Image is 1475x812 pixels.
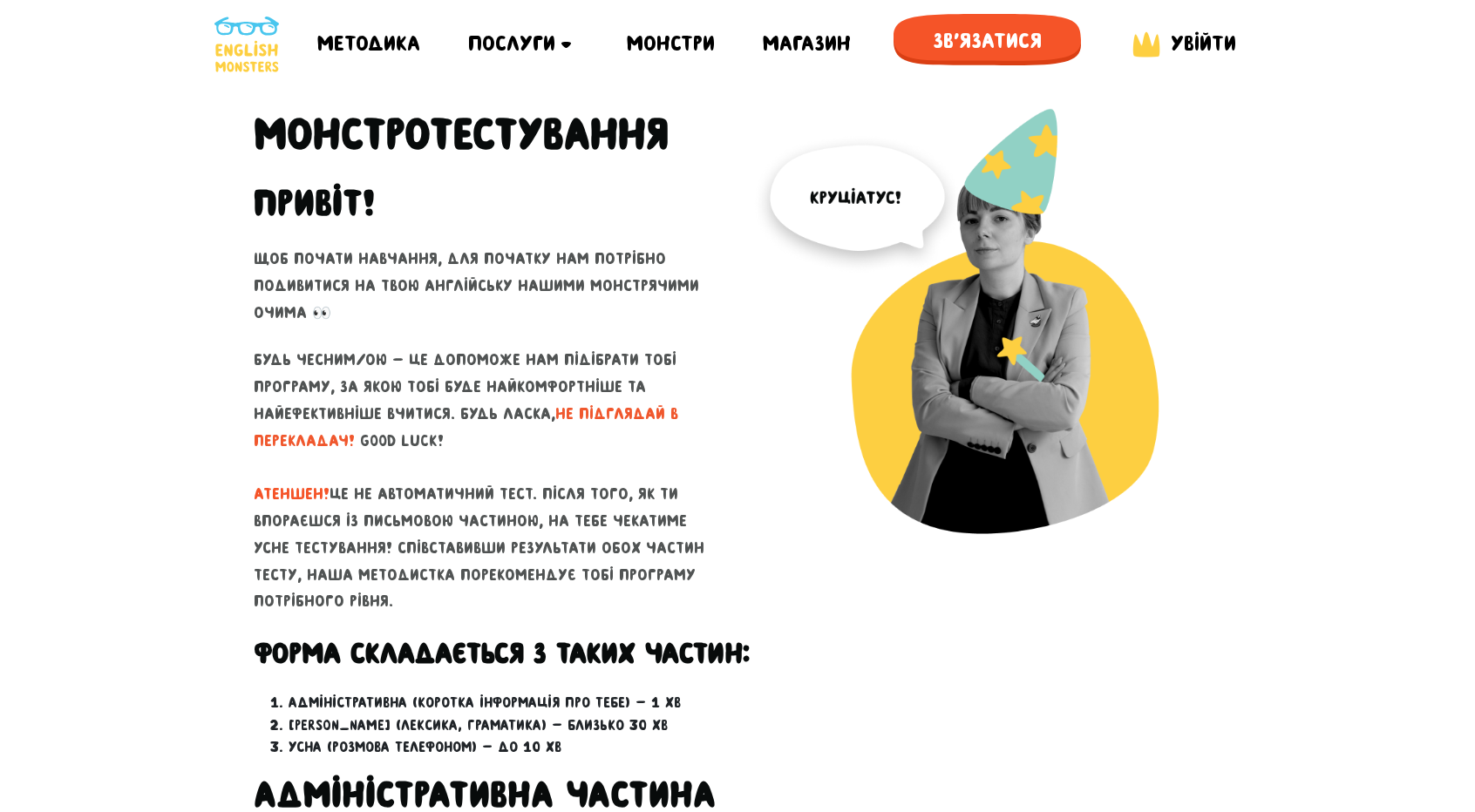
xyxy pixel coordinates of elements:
span: АТЕНШЕН! [254,485,330,503]
li: Усна (розмова телефоном) — до 10 хв [289,736,1221,759]
a: Зв'язатися [894,14,1081,74]
h1: Монстро­­тестування [254,108,669,160]
h3: Форма складається з таких частин: [254,636,1221,671]
span: не підглядай в перекладач! [254,405,678,450]
h2: Привіт! [254,181,375,225]
img: English Monsters login [1129,28,1164,61]
li: [PERSON_NAME] (лексика, граматика) — близько 30 хв [289,714,1221,737]
img: English Monsters [214,17,279,72]
span: Увійти [1171,31,1236,55]
li: Адміністративна (коротка інформація про тебе) — 1 хв [289,692,1221,714]
img: English Monsters test [751,108,1221,578]
span: Зв'язатися [894,14,1081,68]
p: Щоб почати навчання, для початку нам потрібно подивитися на твою англійську нашими монстрячими оч... [254,246,724,326]
p: Будь чесним/ою - це допоможе нам підібрати тобі програму, за якою тобі буде найкомфортніше та най... [254,347,724,615]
